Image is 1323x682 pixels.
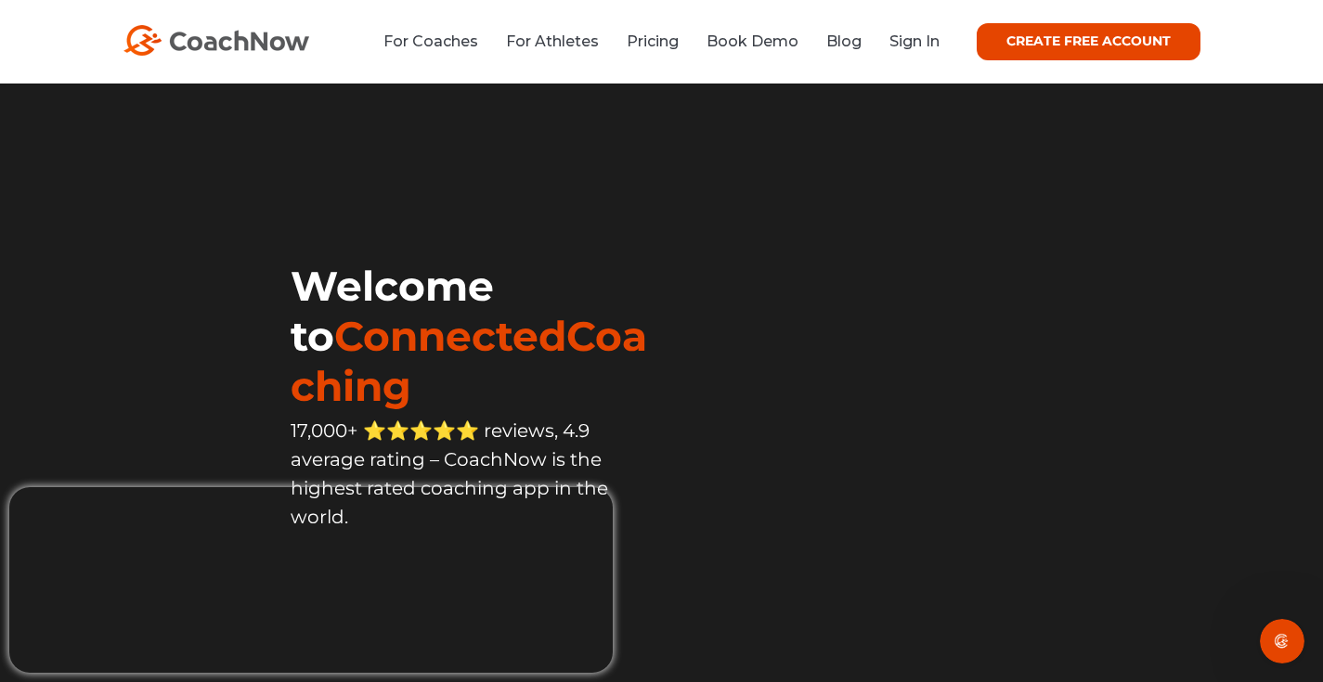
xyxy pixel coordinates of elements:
span: ConnectedCoaching [291,311,647,411]
span: 17,000+ ⭐️⭐️⭐️⭐️⭐️ reviews, 4.9 average rating – CoachNow is the highest rated coaching app in th... [291,419,608,528]
iframe: Intercom live chat [1260,619,1304,663]
a: For Athletes [506,32,599,50]
a: CREATE FREE ACCOUNT [977,23,1200,60]
a: Sign In [889,32,940,50]
h1: Welcome to [291,261,661,411]
iframe: Popup CTA [9,487,613,673]
a: For Coaches [383,32,478,50]
a: Blog [826,32,862,50]
a: Pricing [627,32,679,50]
a: Book Demo [707,32,798,50]
img: CoachNow Logo [123,25,309,56]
